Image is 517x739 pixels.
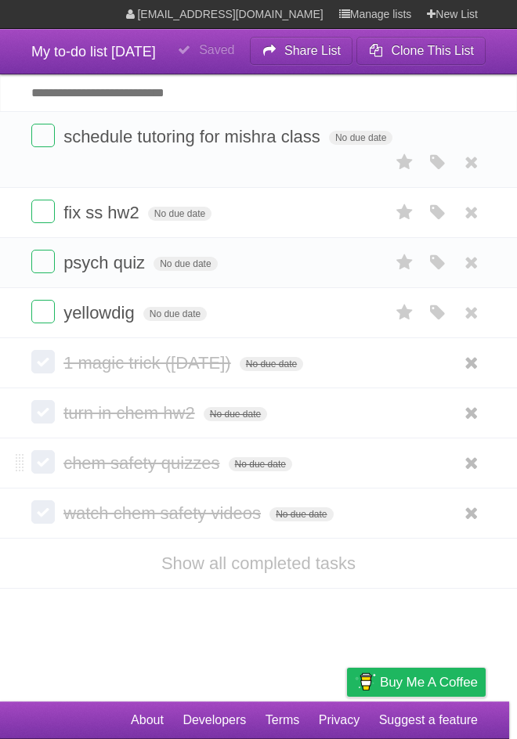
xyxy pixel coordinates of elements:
[356,37,486,65] button: Clone This List
[199,43,234,56] b: Saved
[31,450,55,474] label: Done
[63,503,265,523] span: watch chem safety videos
[148,207,211,221] span: No due date
[390,250,420,276] label: Star task
[31,350,55,373] label: Done
[63,403,199,423] span: turn in chem hw2
[131,705,164,735] a: About
[347,668,486,697] a: Buy me a coffee
[250,37,353,65] button: Share List
[31,300,55,323] label: Done
[183,705,246,735] a: Developers
[390,200,420,225] label: Star task
[390,300,420,326] label: Star task
[329,131,392,145] span: No due date
[379,705,478,735] a: Suggest a feature
[204,407,267,421] span: No due date
[240,357,303,371] span: No due date
[284,44,341,57] b: Share List
[31,44,156,59] span: My to-do list [DATE]
[269,507,333,521] span: No due date
[31,500,55,524] label: Done
[229,457,292,471] span: No due date
[380,669,478,696] span: Buy me a coffee
[63,353,235,373] span: 1 magic trick ([DATE])
[391,44,474,57] b: Clone This List
[63,303,139,323] span: yellowdig
[63,453,223,473] span: chem safety quizzes
[143,307,207,321] span: No due date
[154,257,217,271] span: No due date
[31,124,55,147] label: Done
[63,203,143,222] span: fix ss hw2
[266,705,300,735] a: Terms
[63,253,149,272] span: psych quiz
[63,127,324,146] span: schedule tutoring for mishra class
[31,200,55,223] label: Done
[390,150,420,175] label: Star task
[161,553,356,573] a: Show all completed tasks
[31,400,55,424] label: Done
[31,250,55,273] label: Done
[319,705,360,735] a: Privacy
[355,669,376,695] img: Buy me a coffee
